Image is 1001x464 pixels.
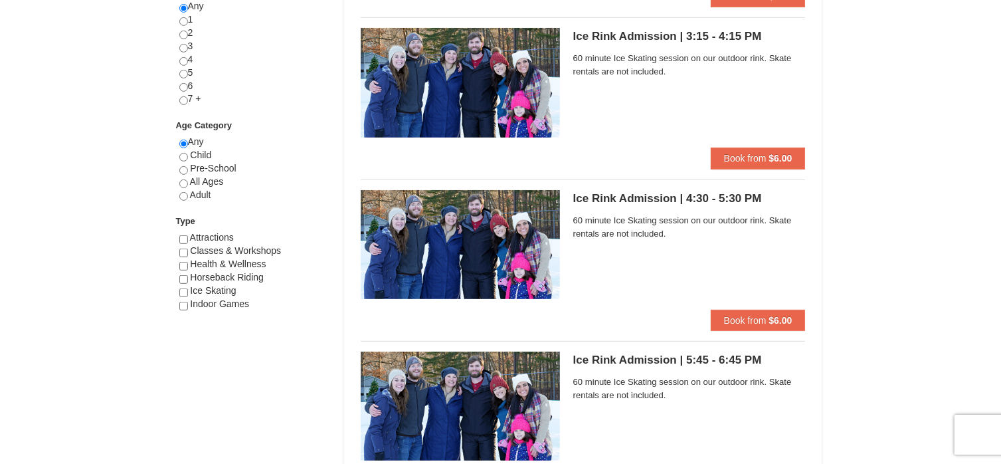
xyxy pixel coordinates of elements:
span: Book from [724,153,767,164]
span: Classes & Workshops [190,245,281,256]
span: Ice Skating [190,285,236,296]
strong: Age Category [176,120,232,130]
button: Book from $6.00 [711,148,806,169]
span: 60 minute Ice Skating session on our outdoor rink. Skate rentals are not included. [573,214,806,241]
strong: Type [176,216,195,226]
h5: Ice Rink Admission | 4:30 - 5:30 PM [573,192,806,205]
h5: Ice Rink Admission | 5:45 - 6:45 PM [573,354,806,367]
span: Adult [190,189,211,200]
h5: Ice Rink Admission | 3:15 - 4:15 PM [573,30,806,43]
img: 6775744-144-73769964.jpg [361,28,560,137]
img: 6775744-146-63f813c0.jpg [361,352,560,461]
span: 60 minute Ice Skating session on our outdoor rink. Skate rentals are not included. [573,376,806,402]
span: All Ages [190,176,224,187]
span: Child [190,150,211,160]
span: Indoor Games [190,298,249,309]
button: Book from $6.00 [711,310,806,331]
strong: $6.00 [769,315,792,326]
div: Any [179,136,327,215]
span: Attractions [190,232,234,243]
span: Book from [724,315,767,326]
img: 6775744-145-20e97b76.jpg [361,190,560,299]
strong: $6.00 [769,153,792,164]
span: Pre-School [190,163,236,174]
span: Health & Wellness [190,259,266,269]
span: 60 minute Ice Skating session on our outdoor rink. Skate rentals are not included. [573,52,806,78]
span: Horseback Riding [190,272,264,283]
